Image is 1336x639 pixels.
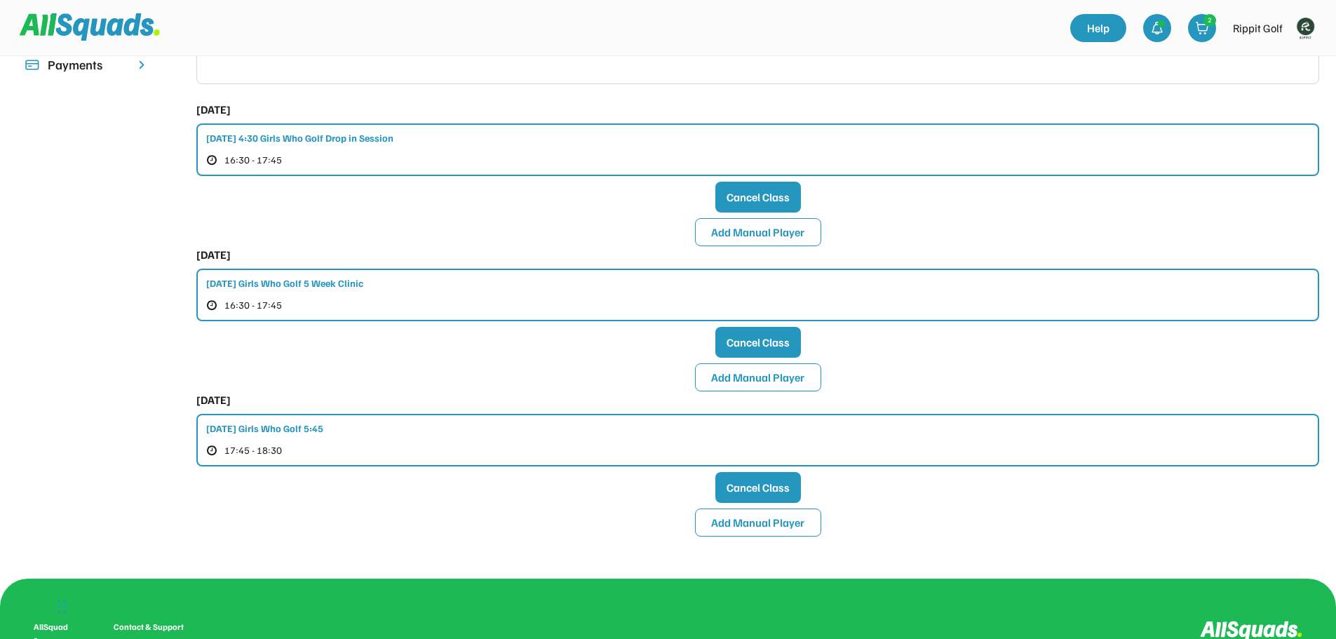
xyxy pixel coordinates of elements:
button: Add Manual Player [695,363,821,391]
img: bell-03%20%281%29.svg [1150,21,1164,35]
div: Payments [48,55,126,74]
div: 2 [1204,15,1215,25]
div: [DATE] [196,391,231,408]
button: 16:30 - 17:45 [206,296,367,314]
button: 17:45 - 18:30 [206,441,367,459]
button: Cancel Class [715,472,801,503]
a: Help [1070,14,1126,42]
button: Add Manual Player [695,509,821,537]
span: 16:30 - 17:45 [224,155,282,165]
div: [DATE] Girls Who Golf 5 Week Clinic [206,276,363,290]
span: 16:30 - 17:45 [224,300,282,310]
button: Cancel Class [715,327,801,358]
button: Add Manual Player [695,218,821,246]
span: 17:45 - 18:30 [224,445,282,455]
img: Icon%20%2815%29.svg [25,58,39,72]
div: [DATE] Girls Who Golf 5:45 [206,421,323,436]
img: Squad%20Logo.svg [20,13,160,40]
div: [DATE] 4:30 Girls Who Golf Drop in Session [206,130,393,145]
img: chevron-right.svg [135,58,149,72]
div: [DATE] [196,101,231,118]
img: shopping-cart-01%20%281%29.svg [1195,21,1209,35]
button: Cancel Class [715,182,801,213]
div: Contact & Support [114,621,201,633]
button: 16:30 - 17:45 [206,151,367,169]
img: Rippitlogov2_green.png [1291,14,1319,42]
div: Rippit Golf [1233,20,1283,36]
div: [DATE] [196,246,231,263]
